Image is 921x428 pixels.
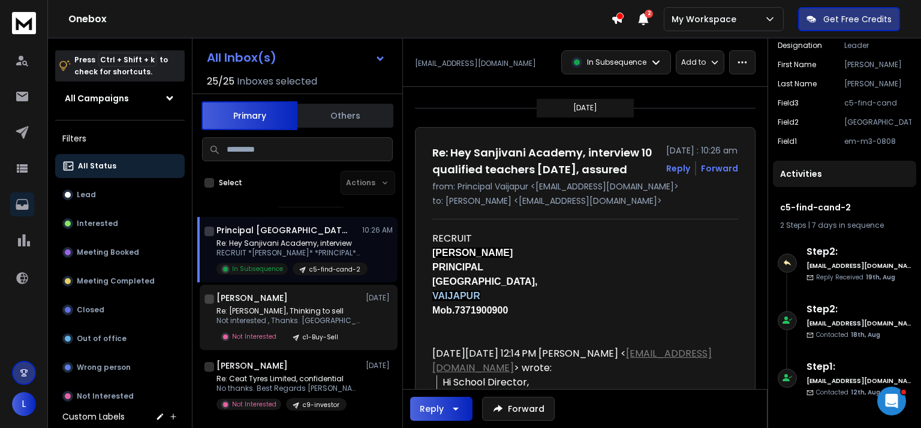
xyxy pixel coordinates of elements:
[55,154,185,178] button: All Status
[823,13,892,25] p: Get Free Credits
[98,53,156,67] span: Ctrl + Shift + k
[216,316,360,325] p: Not interested , Thanks. [GEOGRAPHIC_DATA]
[68,12,611,26] h1: Onebox
[366,293,393,303] p: [DATE]
[74,54,168,78] p: Press to check for shortcuts.
[201,101,297,130] button: Primary
[806,261,911,270] h6: [EMAIL_ADDRESS][DOMAIN_NAME]
[65,92,129,104] h1: All Campaigns
[55,240,185,264] button: Meeting Booked
[207,52,276,64] h1: All Inbox(s)
[778,117,799,127] p: Field2
[666,144,738,156] p: [DATE] : 10:26 am
[666,162,690,174] button: Reply
[77,363,131,372] p: Wrong person
[778,98,799,108] p: Field3
[816,273,895,282] p: Reply Received
[55,86,185,110] button: All Campaigns
[410,397,472,421] button: Reply
[415,59,536,68] p: [EMAIL_ADDRESS][DOMAIN_NAME]
[77,305,104,315] p: Closed
[216,248,360,258] p: RECRUIT *[PERSON_NAME]* *PRINCIPAL* *[GEOGRAPHIC_DATA]
[672,13,741,25] p: My Workspace
[432,144,659,178] h1: Re: Hey Sanjivani Academy, interview 10 qualified teachers [DATE], assured
[681,58,706,67] p: Add to
[844,79,911,89] p: [PERSON_NAME]
[587,58,646,67] p: In Subsequence
[55,384,185,408] button: Not Interested
[443,375,729,390] div: Hi School Director,
[432,346,712,375] a: [EMAIL_ADDRESS][DOMAIN_NAME]
[216,360,288,372] h1: [PERSON_NAME]
[877,387,906,415] iframe: Intercom live chat
[806,360,911,374] h6: Step 1 :
[77,334,127,343] p: Out of office
[219,178,242,188] label: Select
[232,332,276,341] p: Not Interested
[851,330,880,339] span: 18th, Aug
[432,248,513,258] b: [PERSON_NAME]
[77,276,155,286] p: Meeting Completed
[798,7,900,31] button: Get Free Credits
[778,41,822,50] p: Designation
[77,248,139,257] p: Meeting Booked
[216,224,348,236] h1: Principal [GEOGRAPHIC_DATA]
[844,117,911,127] p: [GEOGRAPHIC_DATA]
[77,219,118,228] p: Interested
[55,130,185,147] h3: Filters
[806,245,911,259] h6: Step 2 :
[780,220,806,230] span: 2 Steps
[701,162,738,174] div: Forward
[432,231,729,246] div: RECRUIT
[844,137,911,146] p: em-m3-0808
[844,60,911,70] p: [PERSON_NAME]
[55,298,185,322] button: Closed
[12,12,36,34] img: logo
[778,79,817,89] p: Last Name
[432,346,729,375] div: [DATE][DATE] 12:14 PM [PERSON_NAME] < > wrote:
[366,361,393,370] p: [DATE]
[432,180,738,192] p: from: Principal Vaijapur <[EMAIL_ADDRESS][DOMAIN_NAME]>
[77,391,134,401] p: Not Interested
[303,400,339,409] p: c9-investor
[778,137,797,146] p: Field1
[297,103,393,129] button: Others
[62,411,125,423] h3: Custom Labels
[432,291,480,301] b: VAIJAPUR
[816,330,880,339] p: Contacted
[78,161,116,171] p: All Status
[432,195,738,207] p: to: [PERSON_NAME] <[EMAIL_ADDRESS][DOMAIN_NAME]>
[12,392,36,416] button: L
[232,264,283,273] p: In Subsequence
[780,221,909,230] div: |
[362,225,393,235] p: 10:26 AM
[866,273,895,282] span: 19th, Aug
[816,388,880,397] p: Contacted
[806,319,911,328] h6: [EMAIL_ADDRESS][DOMAIN_NAME]
[55,327,185,351] button: Out of office
[432,305,508,315] b: Mob.7371900900
[844,98,911,108] p: c5-find-cand
[77,190,96,200] p: Lead
[573,103,597,113] p: [DATE]
[216,384,360,393] p: No thanks. Best Regards [PERSON_NAME]
[216,239,360,248] p: Re: Hey Sanjivani Academy, interview
[197,46,395,70] button: All Inbox(s)
[309,265,360,274] p: c5-find-cand-2
[216,292,288,304] h1: [PERSON_NAME]
[851,388,880,397] span: 12th, Aug
[812,220,884,230] span: 7 days in sequence
[420,403,444,415] div: Reply
[773,161,916,187] div: Activities
[806,302,911,317] h6: Step 2 :
[780,201,909,213] h1: c5-find-cand-2
[844,41,911,50] p: Leader
[778,60,816,70] p: First Name
[806,376,911,385] h6: [EMAIL_ADDRESS][DOMAIN_NAME]
[55,269,185,293] button: Meeting Completed
[645,10,653,18] span: 2
[207,74,234,89] span: 25 / 25
[216,306,360,316] p: Re: [PERSON_NAME], Thinking to sell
